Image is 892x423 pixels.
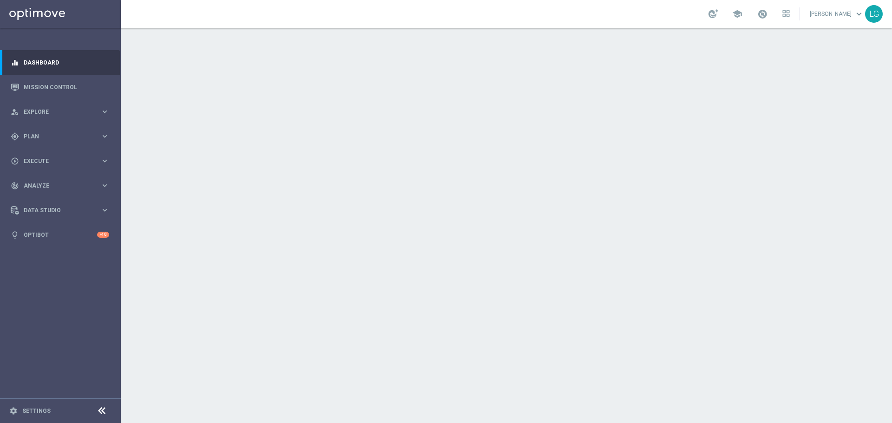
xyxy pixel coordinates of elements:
[11,108,19,116] i: person_search
[24,134,100,139] span: Plan
[11,50,109,75] div: Dashboard
[24,75,109,99] a: Mission Control
[11,182,19,190] i: track_changes
[100,107,109,116] i: keyboard_arrow_right
[24,158,100,164] span: Execute
[11,59,19,67] i: equalizer
[24,222,97,247] a: Optibot
[11,222,109,247] div: Optibot
[100,181,109,190] i: keyboard_arrow_right
[100,206,109,215] i: keyboard_arrow_right
[10,207,110,214] button: Data Studio keyboard_arrow_right
[97,232,109,238] div: +10
[11,157,19,165] i: play_circle_outline
[11,132,100,141] div: Plan
[10,133,110,140] button: gps_fixed Plan keyboard_arrow_right
[809,7,865,21] a: [PERSON_NAME]keyboard_arrow_down
[10,182,110,189] button: track_changes Analyze keyboard_arrow_right
[11,75,109,99] div: Mission Control
[100,156,109,165] i: keyboard_arrow_right
[11,182,100,190] div: Analyze
[24,50,109,75] a: Dashboard
[24,109,100,115] span: Explore
[24,183,100,189] span: Analyze
[24,208,100,213] span: Data Studio
[100,132,109,141] i: keyboard_arrow_right
[11,108,100,116] div: Explore
[865,5,883,23] div: LG
[10,59,110,66] button: equalizer Dashboard
[9,407,18,415] i: settings
[10,84,110,91] button: Mission Control
[732,9,742,19] span: school
[10,231,110,239] button: lightbulb Optibot +10
[11,206,100,215] div: Data Studio
[11,157,100,165] div: Execute
[10,108,110,116] button: person_search Explore keyboard_arrow_right
[11,231,19,239] i: lightbulb
[11,132,19,141] i: gps_fixed
[10,157,110,165] button: play_circle_outline Execute keyboard_arrow_right
[22,408,51,414] a: Settings
[854,9,864,19] span: keyboard_arrow_down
